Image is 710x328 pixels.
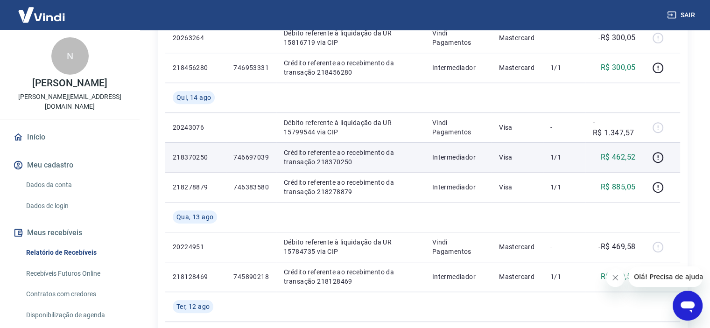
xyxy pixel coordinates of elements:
[432,63,484,72] p: Intermediador
[173,153,218,162] p: 218370250
[284,148,417,167] p: Crédito referente ao recebimento da transação 218370250
[22,243,128,262] a: Relatório de Recebíveis
[550,123,578,132] p: -
[11,0,72,29] img: Vindi
[550,63,578,72] p: 1/1
[606,268,625,287] iframe: Fechar mensagem
[432,237,484,256] p: Vindi Pagamentos
[6,7,78,14] span: Olá! Precisa de ajuda?
[432,28,484,47] p: Vindi Pagamentos
[233,272,269,281] p: 745890218
[173,182,218,192] p: 218278879
[284,237,417,256] p: Débito referente à liquidação da UR 15784735 via CIP
[432,272,484,281] p: Intermediador
[284,178,417,196] p: Crédito referente ao recebimento da transação 218278879
[601,152,636,163] p: R$ 462,52
[601,271,636,282] p: R$ 469,58
[11,223,128,243] button: Meus recebíveis
[173,33,218,42] p: 20263264
[22,306,128,325] a: Disponibilização de agenda
[22,264,128,283] a: Recebíveis Futuros Online
[432,153,484,162] p: Intermediador
[601,181,636,193] p: R$ 885,05
[22,175,128,195] a: Dados da conta
[550,272,578,281] p: 1/1
[176,93,211,102] span: Qui, 14 ago
[22,196,128,216] a: Dados de login
[499,33,535,42] p: Mastercard
[176,302,210,311] span: Ter, 12 ago
[173,63,218,72] p: 218456280
[499,272,535,281] p: Mastercard
[598,32,635,43] p: -R$ 300,05
[7,92,132,112] p: [PERSON_NAME][EMAIL_ADDRESS][DOMAIN_NAME]
[550,242,578,251] p: -
[673,291,703,321] iframe: Botão para abrir a janela de mensagens
[499,63,535,72] p: Mastercard
[598,241,635,252] p: -R$ 469,58
[233,63,269,72] p: 746953331
[176,212,213,222] span: Qua, 13 ago
[499,123,535,132] p: Visa
[173,242,218,251] p: 20224951
[284,58,417,77] p: Crédito referente ao recebimento da transação 218456280
[499,153,535,162] p: Visa
[32,78,107,88] p: [PERSON_NAME]
[284,118,417,137] p: Débito referente à liquidação da UR 15799544 via CIP
[11,127,128,147] a: Início
[601,62,636,73] p: R$ 300,05
[233,182,269,192] p: 746383580
[499,242,535,251] p: Mastercard
[550,153,578,162] p: 1/1
[550,33,578,42] p: -
[11,155,128,175] button: Meu cadastro
[628,266,703,287] iframe: Mensagem da empresa
[593,116,635,139] p: -R$ 1.347,57
[173,123,218,132] p: 20243076
[665,7,699,24] button: Sair
[432,118,484,137] p: Vindi Pagamentos
[550,182,578,192] p: 1/1
[51,37,89,75] div: N
[499,182,535,192] p: Visa
[22,285,128,304] a: Contratos com credores
[432,182,484,192] p: Intermediador
[173,272,218,281] p: 218128469
[233,153,269,162] p: 746697039
[284,28,417,47] p: Débito referente à liquidação da UR 15816719 via CIP
[284,267,417,286] p: Crédito referente ao recebimento da transação 218128469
